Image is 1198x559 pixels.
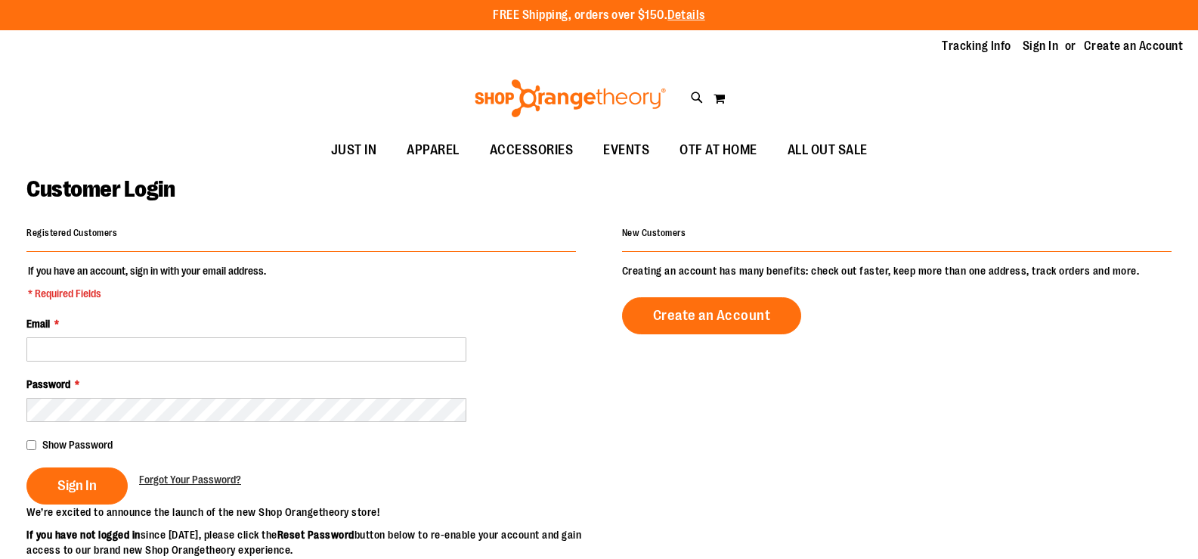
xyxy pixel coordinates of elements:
[26,318,50,330] span: Email
[28,286,266,301] span: * Required Fields
[622,228,686,238] strong: New Customers
[139,472,241,487] a: Forgot Your Password?
[472,79,668,117] img: Shop Orangetheory
[139,474,241,486] span: Forgot Your Password?
[1084,38,1184,54] a: Create an Account
[57,477,97,494] span: Sign In
[942,38,1011,54] a: Tracking Info
[493,7,705,24] p: FREE Shipping, orders over $150.
[407,133,460,167] span: APPAREL
[679,133,757,167] span: OTF AT HOME
[667,8,705,22] a: Details
[277,529,354,541] strong: Reset Password
[26,263,268,301] legend: If you have an account, sign in with your email address.
[622,297,802,334] a: Create an Account
[26,529,141,541] strong: If you have not logged in
[26,378,70,390] span: Password
[603,133,649,167] span: EVENTS
[653,307,771,324] span: Create an Account
[490,133,574,167] span: ACCESSORIES
[42,439,113,451] span: Show Password
[26,176,175,202] span: Customer Login
[26,467,128,505] button: Sign In
[26,228,117,238] strong: Registered Customers
[331,133,377,167] span: JUST IN
[788,133,868,167] span: ALL OUT SALE
[1023,38,1059,54] a: Sign In
[26,527,599,557] p: since [DATE], please click the button below to re-enable your account and gain access to our bran...
[26,505,599,520] p: We’re excited to announce the launch of the new Shop Orangetheory store!
[622,263,1172,278] p: Creating an account has many benefits: check out faster, keep more than one address, track orders...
